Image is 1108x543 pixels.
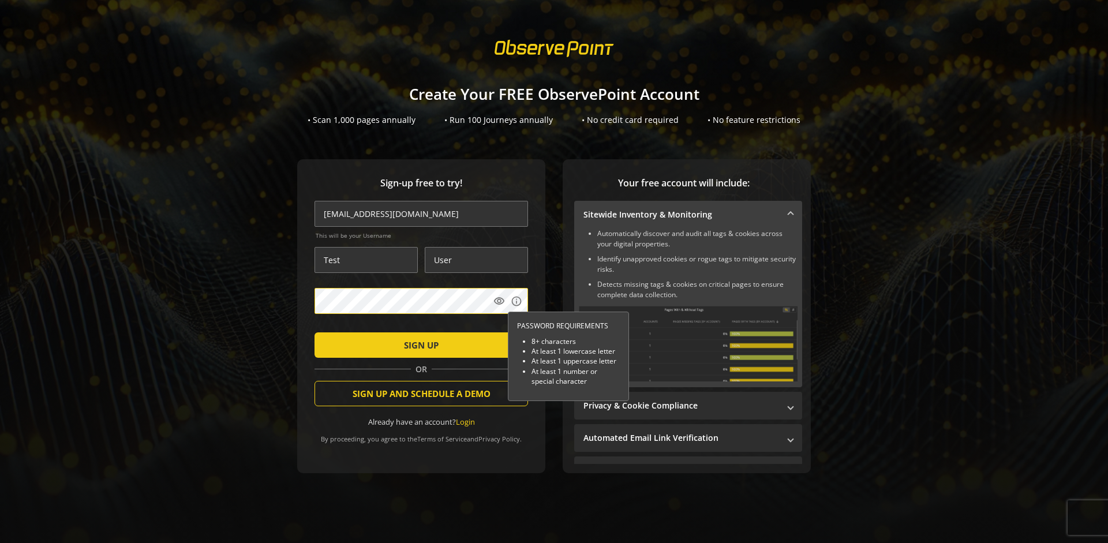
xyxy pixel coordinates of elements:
span: SIGN UP AND SCHEDULE A DEMO [353,383,491,404]
span: OR [411,364,432,375]
div: • No credit card required [582,114,679,126]
div: • Scan 1,000 pages annually [308,114,415,126]
span: Your free account will include: [574,177,793,190]
input: First Name * [315,247,418,273]
span: Sign-up free to try! [315,177,528,190]
mat-panel-title: Privacy & Cookie Compliance [583,400,779,411]
span: This will be your Username [316,231,528,239]
mat-expansion-panel-header: Automated Email Link Verification [574,424,802,452]
input: Email Address (name@work-email.com) * [315,201,528,227]
mat-panel-title: Sitewide Inventory & Monitoring [583,209,779,220]
li: Identify unapproved cookies or rogue tags to mitigate security risks. [597,254,798,275]
li: At least 1 number or special character [531,366,620,386]
li: At least 1 uppercase letter [531,357,620,366]
div: By proceeding, you agree to the and . [315,427,528,443]
a: Privacy Policy [478,435,520,443]
a: Login [456,417,475,427]
button: SIGN UP AND SCHEDULE A DEMO [315,381,528,406]
span: SIGN UP [404,335,439,355]
mat-expansion-panel-header: Performance Monitoring with Web Vitals [574,456,802,484]
img: Sitewide Inventory & Monitoring [579,306,798,381]
input: Last Name * [425,247,528,273]
mat-expansion-panel-header: Sitewide Inventory & Monitoring [574,201,802,229]
li: Automatically discover and audit all tags & cookies across your digital properties. [597,229,798,249]
li: 8+ characters [531,336,620,346]
mat-expansion-panel-header: Privacy & Cookie Compliance [574,392,802,420]
mat-icon: visibility [493,295,505,307]
button: SIGN UP [315,332,528,358]
div: • No feature restrictions [708,114,800,126]
div: Already have an account? [315,417,528,428]
div: Sitewide Inventory & Monitoring [574,229,802,387]
mat-icon: info [511,295,522,307]
div: PASSWORD REQUIREMENTS [517,321,620,331]
li: Detects missing tags & cookies on critical pages to ensure complete data collection. [597,279,798,300]
mat-panel-title: Automated Email Link Verification [583,432,779,444]
div: • Run 100 Journeys annually [444,114,553,126]
li: At least 1 lowercase letter [531,347,620,357]
a: Terms of Service [417,435,467,443]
